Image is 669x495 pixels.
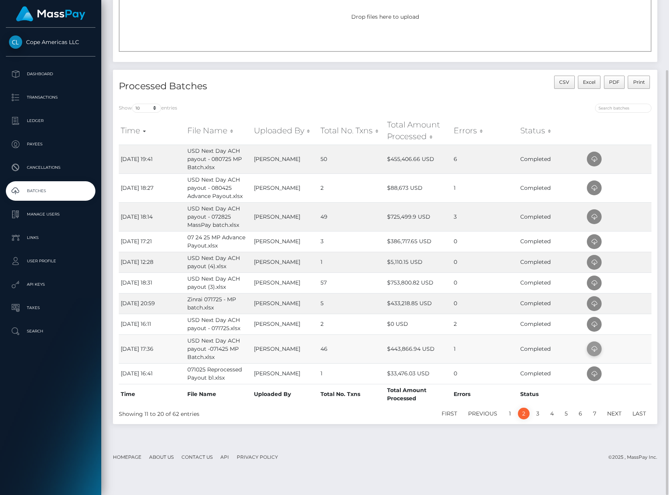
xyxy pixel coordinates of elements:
a: Homepage [110,451,144,463]
th: Uploaded By [252,384,319,405]
td: 0 [452,252,518,272]
a: About Us [146,451,177,463]
p: Taxes [9,302,92,314]
td: [PERSON_NAME] [252,202,319,231]
td: 0 [452,293,518,314]
td: $33,476.03 USD [385,363,452,384]
td: 1 [319,363,385,384]
td: Completed [518,334,585,363]
td: [PERSON_NAME] [252,293,319,314]
p: Dashboard [9,68,92,80]
td: Zinrai 071725 - MP batch.xlsx [185,293,252,314]
td: [DATE] 18:31 [119,272,185,293]
a: Payees [6,134,95,154]
td: [PERSON_NAME] [252,252,319,272]
td: [PERSON_NAME] [252,334,319,363]
a: Taxes [6,298,95,318]
td: Completed [518,272,585,293]
td: 57 [319,272,385,293]
select: Showentries [132,104,161,113]
a: 4 [546,408,558,419]
td: Completed [518,252,585,272]
p: Payees [9,138,92,150]
span: Print [633,79,645,85]
td: [DATE] 16:41 [119,363,185,384]
td: $725,499.9 USD [385,202,452,231]
a: Search [6,322,95,341]
td: $443,866.94 USD [385,334,452,363]
td: [DATE] 18:27 [119,173,185,202]
td: [PERSON_NAME] [252,231,319,252]
td: 2 [452,314,518,334]
td: 6 [452,145,518,173]
td: [DATE] 12:28 [119,252,185,272]
p: User Profile [9,255,92,267]
a: Ledger [6,111,95,131]
td: 3 [319,231,385,252]
td: 50 [319,145,385,173]
td: 2 [319,314,385,334]
a: 1 [504,408,516,419]
h4: Processed Batches [119,80,379,93]
button: Print [628,76,650,89]
p: Search [9,325,92,337]
th: Total Amount Processed [385,384,452,405]
th: Time: activate to sort column ascending [119,117,185,145]
td: USD Next Day ACH payout - 072825 MassPay batch.xlsx [185,202,252,231]
a: 5 [560,408,572,419]
a: API Keys [6,275,95,294]
td: [DATE] 16:11 [119,314,185,334]
p: Manage Users [9,209,92,220]
div: © 2025 , MassPay Inc. [608,453,663,461]
span: CSV [559,79,569,85]
button: CSV [554,76,575,89]
a: 6 [574,408,586,419]
td: USD Next Day ACH payout - 071725.xlsx [185,314,252,334]
p: Batches [9,185,92,197]
td: 46 [319,334,385,363]
td: 5 [319,293,385,314]
td: $455,406.66 USD [385,145,452,173]
p: Ledger [9,115,92,127]
td: USD Next Day ACH payout - 080425 Advance Payout.xlsx [185,173,252,202]
td: $753,800.82 USD [385,272,452,293]
a: API [217,451,232,463]
p: API Keys [9,279,92,290]
td: $88,673 USD [385,173,452,202]
td: 49 [319,202,385,231]
th: Status [518,384,585,405]
div: Showing 11 to 20 of 62 entries [119,407,334,418]
span: Drop files here to upload [351,13,419,20]
td: [PERSON_NAME] [252,363,319,384]
td: USD Next Day ACH payout (3).xlsx [185,272,252,293]
a: Dashboard [6,64,95,84]
p: Transactions [9,92,92,103]
td: Completed [518,363,585,384]
td: Completed [518,293,585,314]
a: Manage Users [6,205,95,224]
td: [PERSON_NAME] [252,272,319,293]
td: $0 USD [385,314,452,334]
th: Uploaded By: activate to sort column ascending [252,117,319,145]
td: [DATE] 18:14 [119,202,185,231]
a: First [437,408,461,419]
span: Cope Americas LLC [6,39,95,46]
td: 1 [319,252,385,272]
a: Contact Us [178,451,216,463]
input: Search batches [595,104,651,113]
label: Show entries [119,104,177,113]
a: Privacy Policy [234,451,281,463]
td: 0 [452,231,518,252]
a: Previous [464,408,502,419]
td: [DATE] 17:36 [119,334,185,363]
th: Total No. Txns [319,384,385,405]
a: Transactions [6,88,95,107]
button: PDF [604,76,625,89]
td: 2 [319,173,385,202]
a: Last [628,408,650,419]
td: Completed [518,173,585,202]
img: Cope Americas LLC [9,35,22,49]
td: Completed [518,202,585,231]
td: Completed [518,231,585,252]
td: [PERSON_NAME] [252,173,319,202]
